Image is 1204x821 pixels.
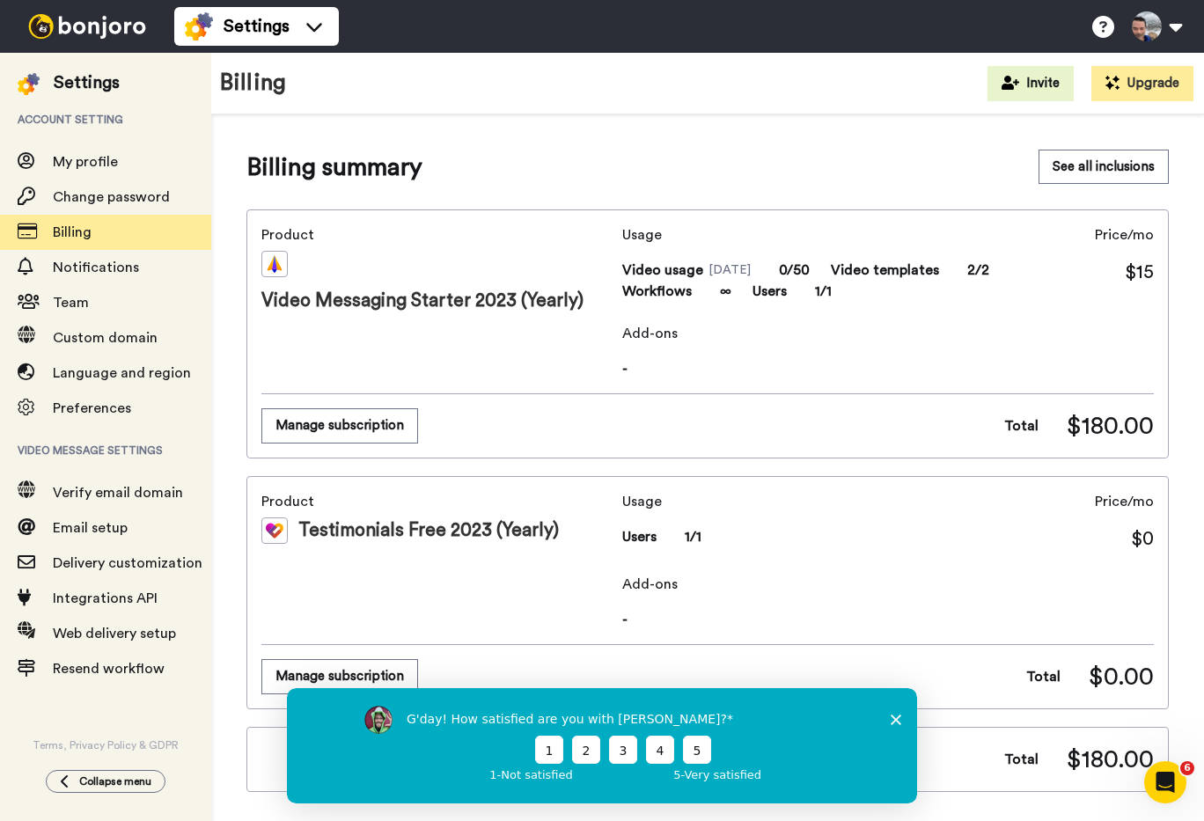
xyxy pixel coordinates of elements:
[287,688,917,803] iframe: Survey by Grant from Bonjoro
[261,224,615,246] span: Product
[967,260,989,281] span: 2/2
[53,331,158,345] span: Custom domain
[185,12,213,40] img: settings-colored.svg
[685,526,701,547] span: 1/1
[53,260,139,275] span: Notifications
[54,70,120,95] div: Settings
[1125,260,1154,286] span: $15
[79,774,151,788] span: Collapse menu
[1039,150,1169,185] a: See all inclusions
[622,609,1154,630] span: -
[21,14,153,39] img: bj-logo-header-white.svg
[1039,150,1169,184] button: See all inclusions
[708,265,751,275] span: [DATE]
[246,150,422,185] span: Billing summary
[18,73,40,95] img: settings-colored.svg
[720,281,731,302] span: ∞
[622,224,1095,246] span: Usage
[261,491,615,512] span: Product
[53,591,158,605] span: Integrations API
[1004,749,1039,770] span: Total
[622,574,1154,595] span: Add-ons
[224,14,290,39] span: Settings
[261,251,288,277] img: vm-color.svg
[53,627,176,641] span: Web delivery setup
[53,662,165,676] span: Resend workflow
[53,155,118,169] span: My profile
[261,517,615,544] div: Testimonials Free 2023 (Yearly)
[1095,491,1154,512] span: Price/mo
[622,281,692,302] span: Workflows
[1091,66,1193,101] button: Upgrade
[53,486,183,500] span: Verify email domain
[46,770,165,793] button: Collapse menu
[815,281,832,302] span: 1/1
[752,281,787,302] span: Users
[1180,761,1194,775] span: 6
[261,517,288,544] img: tm-color.svg
[622,526,657,547] span: Users
[261,659,418,693] button: Manage subscription
[53,225,92,239] span: Billing
[261,408,418,443] button: Manage subscription
[220,70,286,96] h1: Billing
[831,260,939,281] span: Video templates
[53,190,170,204] span: Change password
[622,260,703,281] span: Video usage
[261,251,615,314] div: Video Messaging Starter 2023 (Yearly)
[622,358,1154,379] span: -
[53,366,191,380] span: Language and region
[1144,761,1186,803] iframe: Intercom live chat
[53,556,202,570] span: Delivery customization
[1026,666,1061,687] span: Total
[1089,659,1154,694] span: $0.00
[53,401,131,415] span: Preferences
[987,66,1074,101] button: Invite
[1004,415,1039,436] span: Total
[1095,224,1154,246] span: Price/mo
[1067,742,1154,777] span: $180.00
[53,521,128,535] span: Email setup
[622,491,701,512] span: Usage
[1131,526,1154,553] span: $0
[779,260,810,281] span: 0/50
[1067,408,1154,443] span: $180.00
[622,323,1154,344] span: Add-ons
[53,296,89,310] span: Team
